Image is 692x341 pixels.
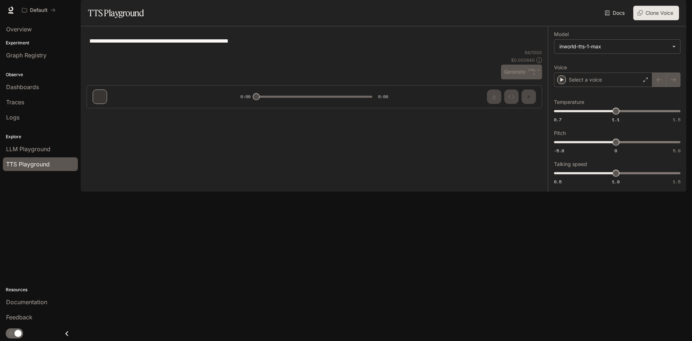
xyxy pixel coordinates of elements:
p: Default [30,7,48,13]
span: 5.0 [673,148,680,154]
span: 0.7 [554,117,562,123]
p: Talking speed [554,162,587,167]
span: -5.0 [554,148,564,154]
h1: TTS Playground [88,6,144,20]
p: $ 0.000640 [511,57,535,63]
button: All workspaces [19,3,59,17]
span: 1.1 [612,117,620,123]
div: inworld-tts-1-max [559,43,669,50]
button: Clone Voice [633,6,679,20]
a: Docs [603,6,627,20]
div: inworld-tts-1-max [554,40,680,53]
span: 0 [615,148,617,154]
span: 0.5 [554,179,562,185]
span: 1.0 [612,179,620,185]
span: 1.5 [673,117,680,123]
p: 64 / 1000 [525,49,542,56]
span: 1.5 [673,179,680,185]
p: Model [554,32,569,37]
p: Pitch [554,131,566,136]
p: Voice [554,65,567,70]
p: Select a voice [569,76,602,83]
p: Temperature [554,100,584,105]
